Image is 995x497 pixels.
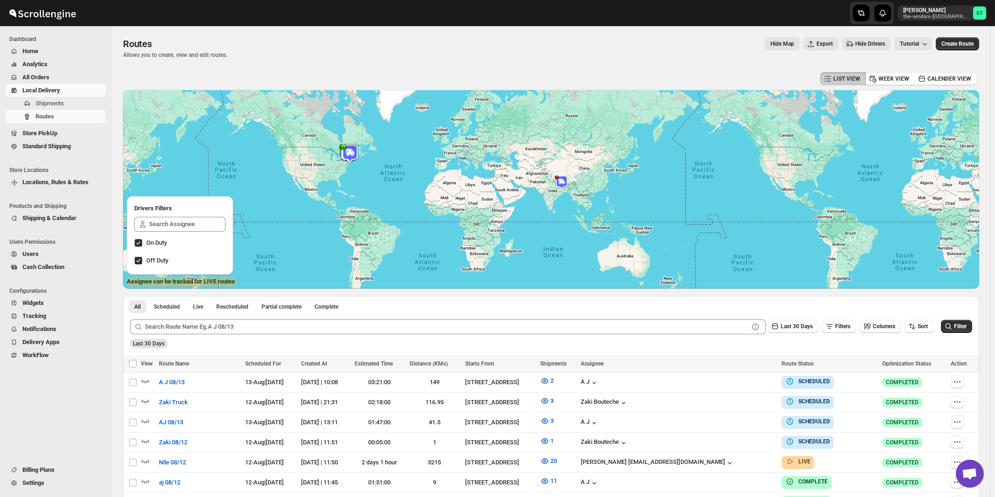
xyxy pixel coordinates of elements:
[22,338,60,345] span: Delivery Apps
[355,378,405,387] div: 03:21:00
[941,320,972,333] button: Filter
[261,303,302,311] span: Partial complete
[535,373,559,388] button: 2
[765,37,800,50] button: Map action label
[914,72,977,85] button: CALENDER VIEW
[245,379,284,386] span: 13-Aug | [DATE]
[22,214,76,221] span: Shipping & Calendar
[245,360,281,367] span: Scheduled For
[159,418,183,427] span: AJ 08/13
[123,38,152,49] span: Routes
[301,398,349,407] div: [DATE] | 21:31
[9,35,107,43] span: Dashboard
[127,277,235,286] label: Assignee can be tracked for LIVE routes
[153,455,192,470] button: Nile 08/12
[581,438,628,448] button: Zaki Bouteche
[146,239,167,246] span: On Duty
[927,75,971,83] span: CALENDER VIEW
[301,360,327,367] span: Created At
[6,323,106,336] button: Notifications
[785,417,830,426] button: SCHEDULED
[22,325,56,332] span: Notifications
[154,303,180,311] span: Scheduled
[798,438,830,445] b: SCHEDULED
[6,45,106,58] button: Home
[768,320,818,333] button: Last 30 Days
[581,398,628,407] button: Zaki Bouteche
[886,479,919,486] span: COMPLETED
[410,378,460,387] div: 149
[803,37,838,50] button: Export
[535,474,563,489] button: 11
[820,72,866,85] button: LIST VIEW
[153,415,189,430] button: AJ 08/13
[465,360,494,367] span: Starts From
[954,323,967,330] span: Filter
[465,418,535,427] div: [STREET_ADDRESS]
[22,312,46,319] span: Tracking
[6,336,106,349] button: Delivery Apps
[798,398,830,405] b: SCHEDULED
[905,320,933,333] button: Sort
[941,40,974,48] span: Create Route
[6,71,106,84] button: All Orders
[886,379,919,386] span: COMPLETED
[465,438,535,447] div: [STREET_ADDRESS]
[7,1,77,25] img: ScrollEngine
[855,40,885,48] span: Hide Drivers
[873,323,895,330] span: Columns
[159,438,187,447] span: Zaki 08/12
[245,439,284,446] span: 12-Aug | [DATE]
[900,41,919,47] span: Tutorial
[355,438,405,447] div: 00:05:00
[153,395,193,410] button: Zaki Truck
[22,48,38,55] span: Home
[245,479,284,486] span: 12-Aug | [DATE]
[798,458,810,465] b: LIVE
[540,360,567,367] span: Shipments
[581,378,599,387] button: A J
[141,360,153,367] span: View
[22,74,49,81] span: All Orders
[410,478,460,487] div: 9
[535,454,563,469] button: 20
[355,398,405,407] div: 02:18:00
[123,51,227,59] p: Allows you to create, view and edit routes.
[159,398,188,407] span: Zaki Truck
[355,478,405,487] div: 01:51:00
[581,418,599,428] button: A J
[301,458,349,467] div: [DATE] | 11:50
[6,110,106,123] button: Routes
[842,37,891,50] button: Hide Drivers
[465,378,535,387] div: [STREET_ADDRESS]
[951,360,967,367] span: Action
[581,478,599,488] button: A J
[918,323,928,330] span: Sort
[886,439,919,446] span: COMPLETED
[798,418,830,425] b: SCHEDULED
[550,377,554,384] span: 2
[550,477,557,484] span: 11
[159,360,189,367] span: Route Name
[956,460,984,488] a: Open chat
[301,418,349,427] div: [DATE] | 13:11
[785,377,830,386] button: SCHEDULED
[550,457,557,464] span: 20
[22,87,60,94] span: Local Delivery
[22,352,49,359] span: WorkFlow
[882,360,931,367] span: Optimization Status
[9,202,107,210] span: Products and Shipping
[535,414,559,428] button: 3
[159,378,185,387] span: A J 08/13
[22,61,48,68] span: Analytics
[6,297,106,310] button: Widgets
[465,458,535,467] div: [STREET_ADDRESS]
[245,459,284,466] span: 12-Aug | [DATE]
[133,340,165,347] span: Last 30 Days
[301,378,349,387] div: [DATE] | 10:08
[410,438,460,447] div: 1
[6,349,106,362] button: WorkFlow
[9,238,107,246] span: Users Permissions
